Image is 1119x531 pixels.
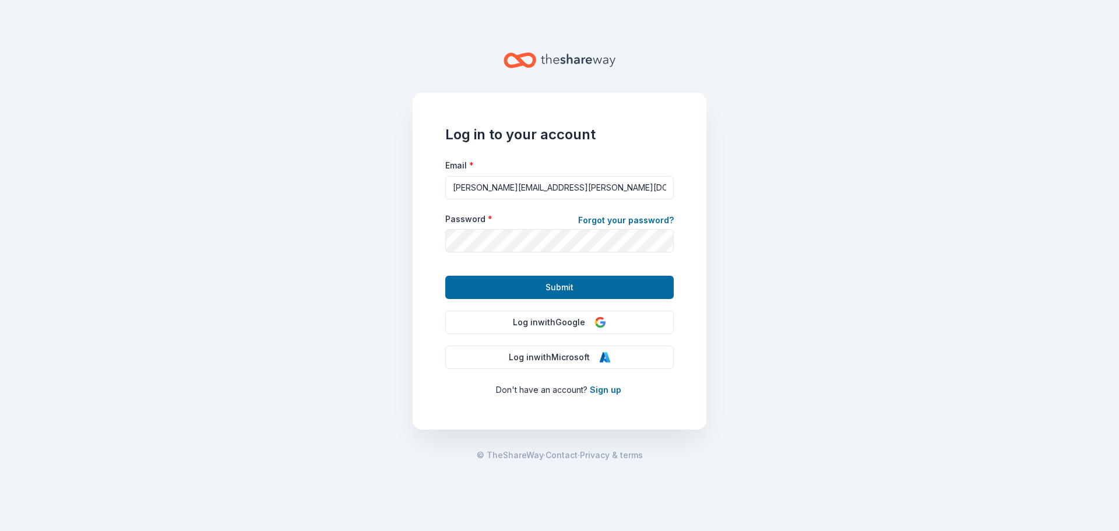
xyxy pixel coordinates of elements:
span: © TheShareWay [477,450,543,460]
img: Microsoft Logo [599,351,611,363]
button: Submit [445,276,674,299]
span: Submit [546,280,573,294]
a: Contact [546,448,578,462]
span: · · [477,448,643,462]
span: Don ' t have an account? [496,385,587,395]
h1: Log in to your account [445,125,674,144]
label: Email [445,160,474,171]
label: Password [445,213,492,225]
a: Forgot your password? [578,213,674,230]
a: Sign up [590,385,621,395]
img: Google Logo [594,317,606,328]
button: Log inwithMicrosoft [445,346,674,369]
button: Log inwithGoogle [445,311,674,334]
a: Home [504,47,615,74]
a: Privacy & terms [580,448,643,462]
